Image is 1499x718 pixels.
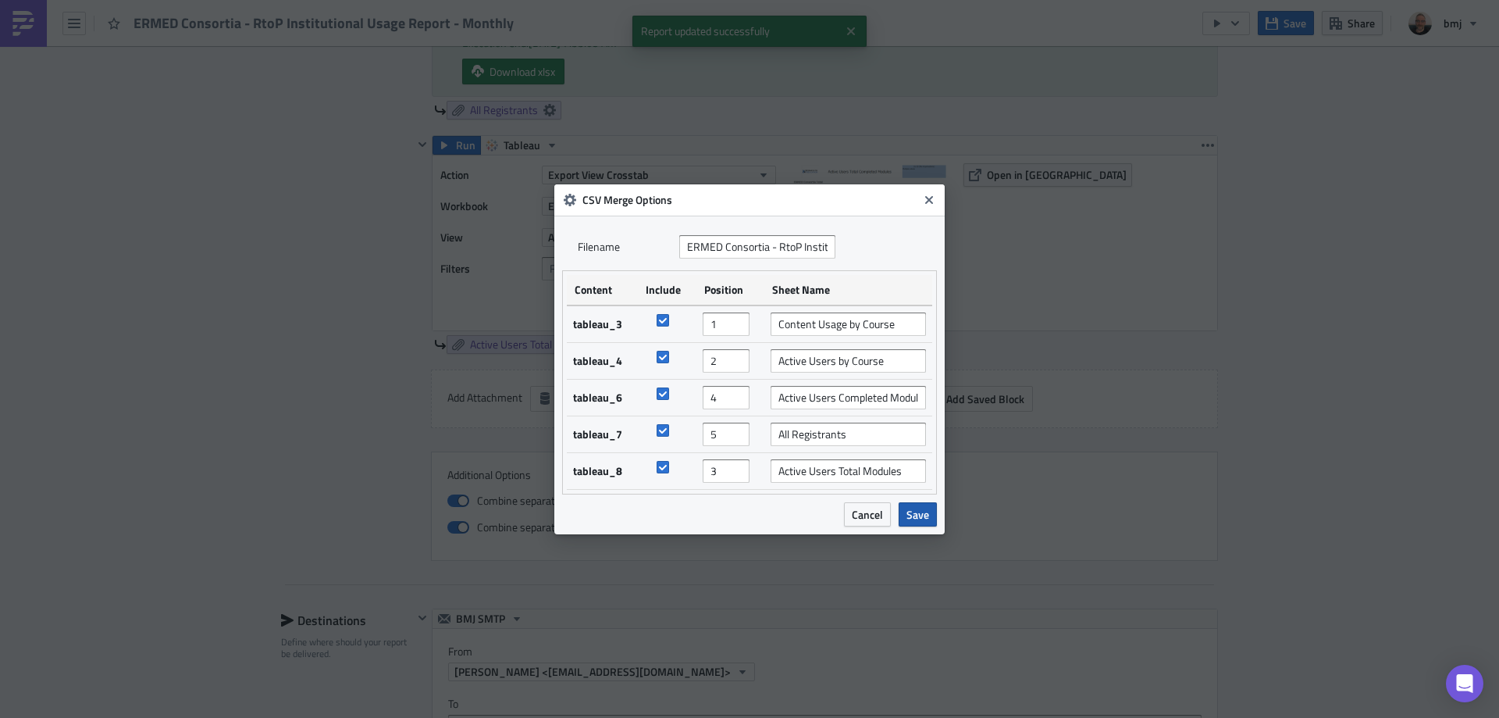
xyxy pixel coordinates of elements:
[582,193,918,207] h6: CSV Merge Options
[567,452,638,489] td: tableau_8
[567,275,638,305] th: Content
[567,379,638,416] td: tableau_6
[567,416,638,452] td: tableau_7
[844,502,891,527] button: Cancel
[764,275,932,305] th: Sheet Name
[917,188,941,212] button: Close
[578,235,671,259] label: Filenam﻿e
[638,275,696,305] th: Include
[679,235,835,259] input: merge CSV filename
[567,305,638,343] td: tableau_3
[696,275,764,305] th: Position
[899,502,937,527] button: Save
[6,6,746,19] body: Rich Text Area. Press ALT-0 for help.
[567,342,638,379] td: tableau_4
[1446,665,1483,702] div: Open Intercom Messenger
[852,506,883,523] span: Cancel
[906,506,929,523] span: Save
